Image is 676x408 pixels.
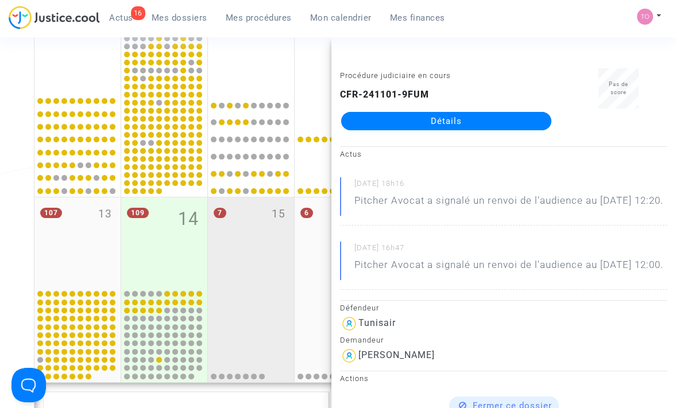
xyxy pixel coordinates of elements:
a: Mes dossiers [142,9,217,26]
span: Mes finances [390,13,445,23]
div: 16 [131,6,145,20]
a: Mes finances [381,9,454,26]
small: [DATE] 18h16 [354,178,667,193]
img: icon-user.svg [340,347,358,365]
b: CFR-241101-9FUM [340,89,429,100]
small: Demandeur [340,336,384,344]
small: Actions [340,374,369,383]
span: Pas de score [609,81,628,95]
img: icon-user.svg [340,314,358,333]
small: Actus [340,150,362,158]
span: 13 [98,206,112,223]
a: Détails [341,112,551,130]
div: Tunisair [358,317,396,328]
span: Mes dossiers [152,13,207,23]
img: fe1f3729a2b880d5091b466bdc4f5af5 [637,9,653,25]
span: Actus [109,13,133,23]
span: 6 [300,208,313,218]
div: [PERSON_NAME] [358,349,435,360]
small: Défendeur [340,304,379,312]
span: 7 [214,208,226,218]
a: Mes procédures [217,9,301,26]
span: 107 [40,208,62,218]
div: mardi octobre 14, 109 events, click to expand [121,197,207,288]
small: Procédure judiciaire en cours [340,71,451,80]
span: 109 [127,208,149,218]
span: Mes procédures [226,13,292,23]
a: 16Actus [100,9,142,26]
span: 15 [272,206,285,223]
span: 14 [178,206,199,232]
small: [DATE] 16h47 [354,243,667,258]
div: jeudi octobre 16, 6 events, click to expand [295,197,381,288]
div: lundi octobre 13, 107 events, click to expand [34,197,121,288]
span: Mon calendrier [310,13,372,23]
a: Mon calendrier [301,9,381,26]
img: jc-logo.svg [9,6,100,29]
p: Pitcher Avocat a signalé un renvoi de l'audience au [DATE] 12:00. [354,258,663,278]
div: mercredi octobre 15, 7 events, click to expand [208,197,294,288]
p: Pitcher Avocat a signalé un renvoi de l'audience au [DATE] 12:20. [354,193,663,213]
iframe: Help Scout Beacon - Open [11,368,46,402]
